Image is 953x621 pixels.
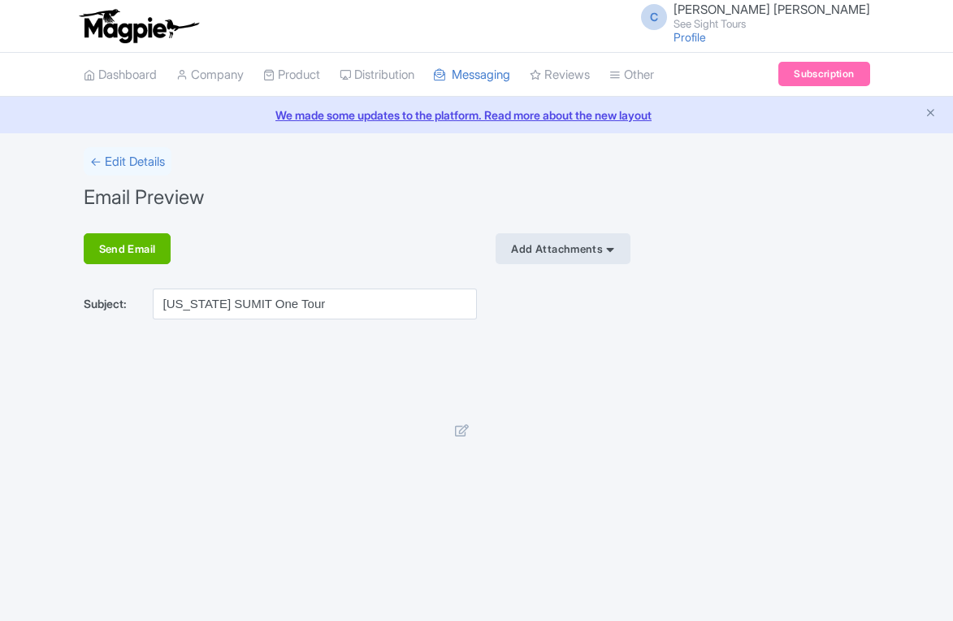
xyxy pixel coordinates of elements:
[641,4,667,30] span: C
[76,8,201,44] img: logo-ab69f6fb50320c5b225c76a69d11143b.png
[496,233,630,264] div: Add Attachments
[10,106,943,124] a: We made some updates to the platform. Read more about the new layout
[434,53,510,98] a: Messaging
[674,30,706,44] a: Profile
[340,53,414,98] a: Distribution
[778,62,869,86] a: Subscription
[84,53,157,98] a: Dashboard
[925,105,937,124] button: Close announcement
[84,181,204,214] h1: Email Preview
[84,147,171,176] a: ← Edit Details
[609,53,654,98] a: Other
[176,53,244,98] a: Company
[84,233,171,264] div: Send Email
[530,53,590,98] a: Reviews
[674,19,870,29] small: See Sight Tours
[631,3,870,29] a: C [PERSON_NAME] [PERSON_NAME] See Sight Tours
[674,2,870,17] span: [PERSON_NAME] [PERSON_NAME]
[84,295,127,312] label: Subject:
[263,53,320,98] a: Product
